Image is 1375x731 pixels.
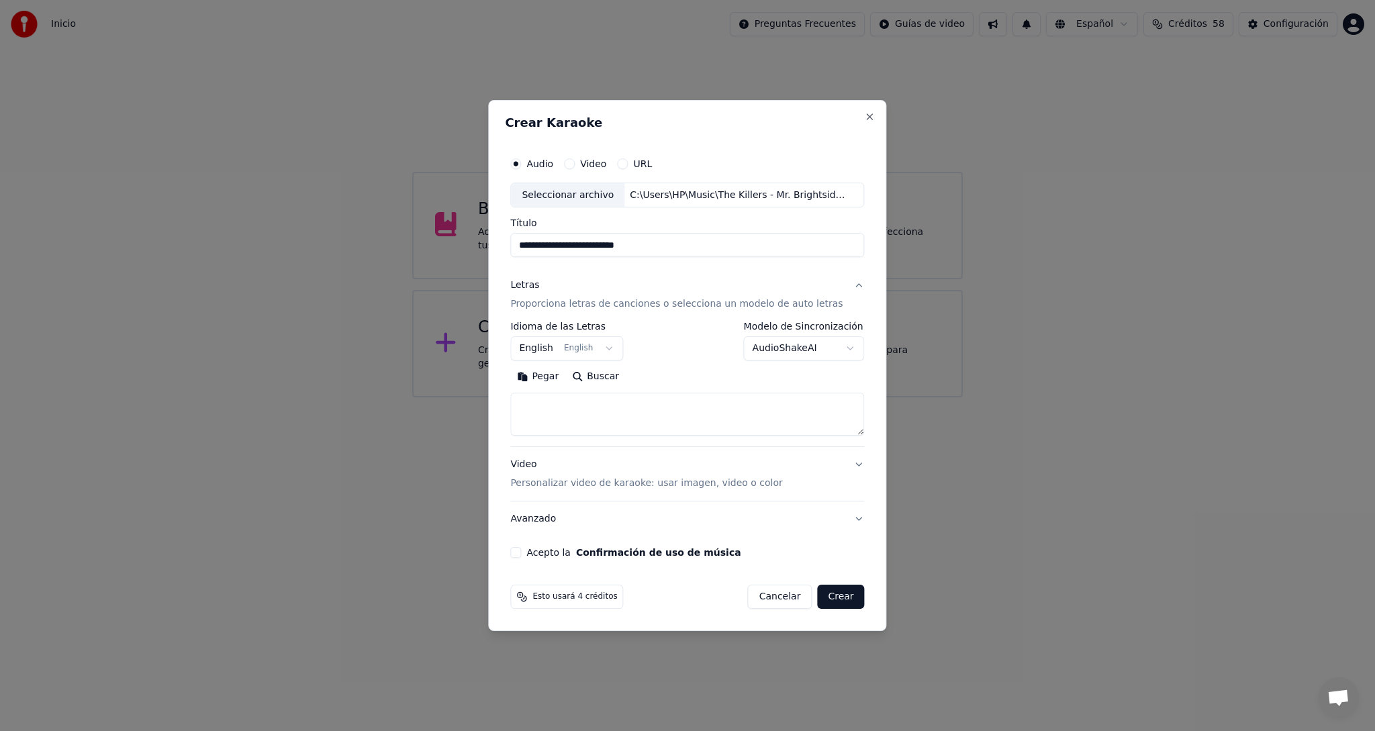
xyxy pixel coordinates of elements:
span: Esto usará 4 créditos [532,591,617,602]
label: URL [633,159,652,168]
h2: Crear Karaoke [505,117,869,129]
label: Video [580,159,606,168]
button: Pegar [510,367,565,388]
p: Personalizar video de karaoke: usar imagen, video o color [510,477,782,490]
div: LetrasProporciona letras de canciones o selecciona un modelo de auto letras [510,322,864,447]
button: Avanzado [510,501,864,536]
button: LetrasProporciona letras de canciones o selecciona un modelo de auto letras [510,269,864,322]
div: C:\Users\HP\Music\The Killers - Mr. Brightside (Official Music Video).mp3 [624,189,853,202]
button: VideoPersonalizar video de karaoke: usar imagen, video o color [510,448,864,501]
div: Letras [510,279,539,293]
button: Buscar [565,367,626,388]
div: Video [510,458,782,491]
label: Modelo de Sincronización [744,322,865,332]
label: Título [510,219,864,228]
label: Audio [526,159,553,168]
button: Crear [817,585,864,609]
button: Acepto la [576,548,741,557]
div: Seleccionar archivo [511,183,624,207]
label: Idioma de las Letras [510,322,623,332]
p: Proporciona letras de canciones o selecciona un modelo de auto letras [510,298,843,311]
label: Acepto la [526,548,741,557]
button: Cancelar [748,585,812,609]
